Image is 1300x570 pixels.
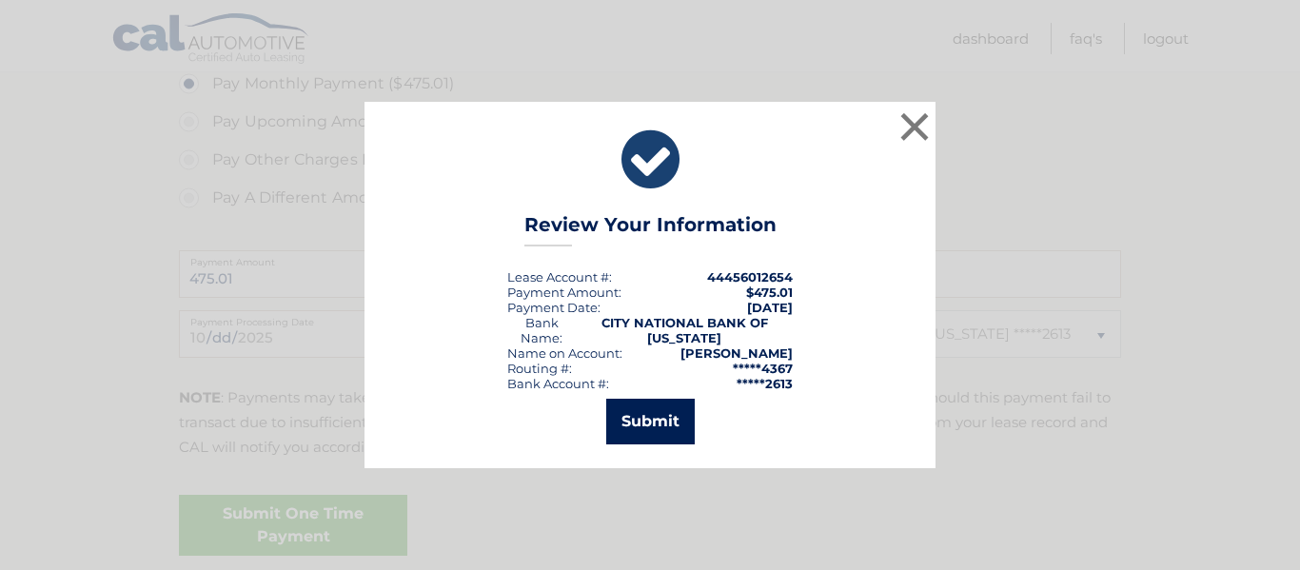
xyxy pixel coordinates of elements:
strong: 44456012654 [707,269,793,285]
span: Payment Date [507,300,598,315]
div: Routing #: [507,361,572,376]
div: Name on Account: [507,345,622,361]
strong: [PERSON_NAME] [680,345,793,361]
button: × [896,108,934,146]
div: Lease Account #: [507,269,612,285]
div: Bank Account #: [507,376,609,391]
span: [DATE] [747,300,793,315]
div: Payment Amount: [507,285,621,300]
h3: Review Your Information [524,213,777,246]
button: Submit [606,399,695,444]
div: : [507,300,601,315]
span: $475.01 [746,285,793,300]
strong: CITY NATIONAL BANK OF [US_STATE] [601,315,768,345]
div: Bank Name: [507,315,577,345]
